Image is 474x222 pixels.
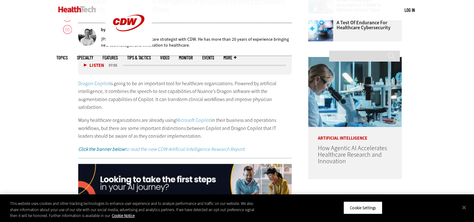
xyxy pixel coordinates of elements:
button: Close [457,201,471,214]
img: scientist looks through microscope in lab [308,57,402,127]
a: Features [103,55,118,60]
strong: Click the banner below [78,146,125,152]
a: Log in [405,7,415,13]
a: Dragon Copilot [78,80,110,87]
button: Cookie Settings [343,201,382,214]
div: This website uses cookies and other tracking technologies to enhance user experience and to analy... [10,201,261,219]
p: is going to be an important tool for healthcare organizations. Powered by artificial intelligence... [78,80,292,111]
div: User menu [405,7,415,13]
a: Events [202,55,214,60]
p: Artificial Intelligence [308,127,402,141]
a: Video [160,55,170,60]
a: CDW [105,41,152,48]
a: How Agentic AI Accelerates Healthcare Research and Innovation [318,144,387,165]
a: More information about your privacy [112,213,135,218]
span: Topics [56,55,68,60]
a: Click the banner belowto read the new CDW Artificial Intelligence Research Report. [78,146,246,152]
a: MonITor [179,55,193,60]
span: More [223,55,237,60]
img: Home [58,6,96,12]
p: Many healthcare organizations are already using in their business and operations workflows, but t... [78,116,292,140]
a: Tips & Tactics [127,55,151,60]
span: Specialty [77,55,93,60]
em: to read the new CDW Artificial Intelligence Research Report. [78,146,246,152]
a: Microsoft Copilot [176,117,211,123]
img: x-airesearch-animated-2025-click-desktop [78,164,292,201]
